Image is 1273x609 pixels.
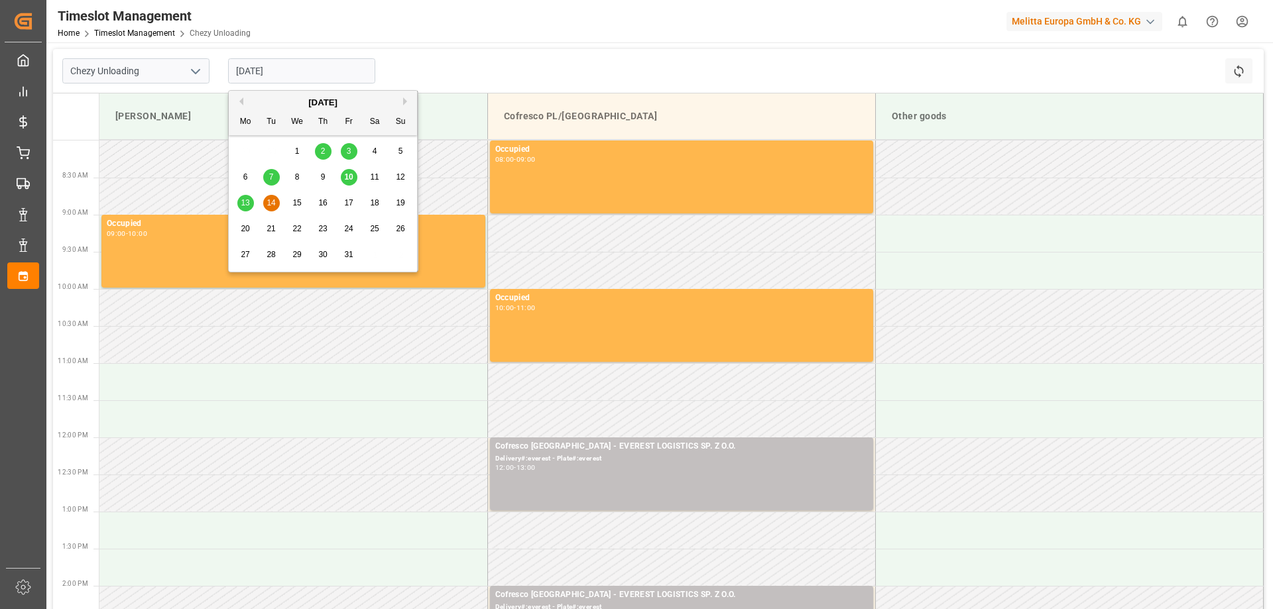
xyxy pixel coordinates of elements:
span: 17 [344,198,353,207]
span: 11:30 AM [58,394,88,402]
div: Choose Sunday, October 5th, 2025 [393,143,409,160]
div: Other goods [886,104,1252,129]
a: Timeslot Management [94,28,175,38]
div: Choose Friday, October 17th, 2025 [341,195,357,211]
span: 8:30 AM [62,172,88,179]
span: 2:00 PM [62,580,88,587]
a: Home [58,28,80,38]
span: 30 [318,250,327,259]
span: 16 [318,198,327,207]
div: Occupied [107,217,480,231]
div: Sa [367,114,383,131]
div: Choose Thursday, October 9th, 2025 [315,169,332,186]
button: show 0 new notifications [1168,7,1197,36]
div: Mo [237,114,254,131]
div: Th [315,114,332,131]
div: Choose Monday, October 6th, 2025 [237,169,254,186]
div: Cofresco [GEOGRAPHIC_DATA] - EVEREST LOGISTICS SP. Z O.O. [495,440,868,453]
span: 10 [344,172,353,182]
span: 21 [267,224,275,233]
span: 1:00 PM [62,506,88,513]
div: 09:00 [516,156,536,162]
span: 9:30 AM [62,246,88,253]
span: 10:30 AM [58,320,88,327]
span: 18 [370,198,379,207]
span: 12:30 PM [58,469,88,476]
div: 11:00 [516,305,536,311]
div: 08:00 [495,156,515,162]
span: 15 [292,198,301,207]
div: Choose Saturday, October 11th, 2025 [367,169,383,186]
div: Choose Thursday, October 23rd, 2025 [315,221,332,237]
div: We [289,114,306,131]
div: Choose Tuesday, October 21st, 2025 [263,221,280,237]
span: 29 [292,250,301,259]
span: 12 [396,172,404,182]
span: 26 [396,224,404,233]
div: Choose Saturday, October 18th, 2025 [367,195,383,211]
button: Melitta Europa GmbH & Co. KG [1006,9,1168,34]
button: Next Month [403,97,411,105]
span: 11:00 AM [58,357,88,364]
div: Fr [341,114,357,131]
div: [PERSON_NAME] [110,104,477,129]
div: Delivery#:everest - Plate#:everest [495,453,868,465]
span: 27 [241,250,249,259]
div: Choose Sunday, October 12th, 2025 [393,169,409,186]
span: 5 [398,146,403,156]
span: 20 [241,224,249,233]
div: Choose Saturday, October 4th, 2025 [367,143,383,160]
div: Choose Tuesday, October 28th, 2025 [263,247,280,263]
div: Choose Wednesday, October 8th, 2025 [289,169,306,186]
div: Timeslot Management [58,6,251,26]
div: Cofresco PL/[GEOGRAPHIC_DATA] [499,104,865,129]
button: open menu [185,61,205,82]
span: 4 [373,146,377,156]
div: Occupied [495,143,868,156]
div: Choose Friday, October 31st, 2025 [341,247,357,263]
span: 13 [241,198,249,207]
span: 9:00 AM [62,209,88,216]
span: 25 [370,224,379,233]
div: Choose Tuesday, October 14th, 2025 [263,195,280,211]
div: Choose Sunday, October 26th, 2025 [393,221,409,237]
div: 09:00 [107,231,126,237]
div: - [514,465,516,471]
div: Choose Thursday, October 16th, 2025 [315,195,332,211]
span: 19 [396,198,404,207]
span: 3 [347,146,351,156]
span: 12:00 PM [58,431,88,439]
div: Choose Wednesday, October 29th, 2025 [289,247,306,263]
div: Choose Thursday, October 30th, 2025 [315,247,332,263]
input: DD.MM.YYYY [228,58,375,83]
div: 10:00 [128,231,147,237]
div: Choose Friday, October 10th, 2025 [341,169,357,186]
span: 10:00 AM [58,283,88,290]
span: 7 [269,172,274,182]
span: 6 [243,172,248,182]
div: Occupied [495,292,868,305]
span: 23 [318,224,327,233]
div: - [514,305,516,311]
span: 1:30 PM [62,543,88,550]
input: Type to search/select [62,58,210,83]
div: Melitta Europa GmbH & Co. KG [1006,12,1162,31]
div: Su [393,114,409,131]
div: 13:00 [516,465,536,471]
span: 9 [321,172,326,182]
div: Choose Monday, October 20th, 2025 [237,221,254,237]
span: 14 [267,198,275,207]
button: Help Center [1197,7,1227,36]
span: 2 [321,146,326,156]
div: Choose Monday, October 27th, 2025 [237,247,254,263]
div: Tu [263,114,280,131]
div: 12:00 [495,465,515,471]
div: 10:00 [495,305,515,311]
div: [DATE] [229,96,417,109]
button: Previous Month [235,97,243,105]
div: Choose Friday, October 3rd, 2025 [341,143,357,160]
span: 8 [295,172,300,182]
div: Choose Tuesday, October 7th, 2025 [263,169,280,186]
span: 11 [370,172,379,182]
div: Choose Monday, October 13th, 2025 [237,195,254,211]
